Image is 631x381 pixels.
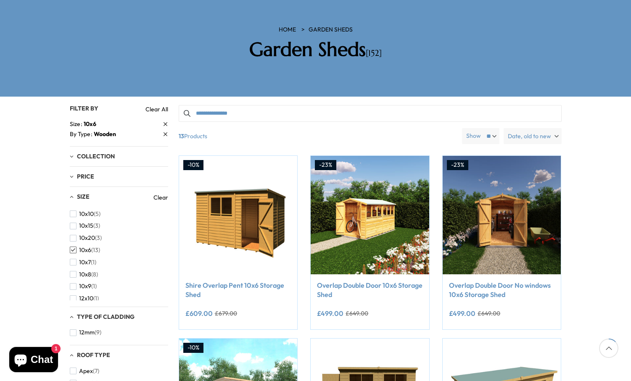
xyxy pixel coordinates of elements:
div: -10% [183,343,203,353]
span: Date, old to new [508,128,551,144]
button: 12mm [70,326,101,339]
span: Size [70,120,84,129]
span: (8) [91,271,98,278]
inbox-online-store-chat: Shopify online store chat [7,347,61,374]
span: (7) [93,368,99,375]
span: Roof Type [77,351,110,359]
h2: Garden Sheds [196,38,436,61]
span: 10x9 [79,283,91,290]
b: 13 [179,128,184,144]
span: Apex [79,368,93,375]
button: 10x10 [70,208,100,220]
button: 10x9 [70,280,97,292]
ins: £499.00 [317,310,343,317]
a: HOME [279,26,296,34]
a: Clear [153,193,168,202]
span: 10x15 [79,222,93,229]
div: -23% [315,160,336,170]
span: (3) [95,234,102,242]
del: £679.00 [215,310,237,316]
button: 10x20 [70,232,102,244]
a: Shire Overlap Pent 10x6 Storage Shed [185,281,291,300]
span: (5) [94,210,100,218]
span: 10x6 [79,247,91,254]
a: Clear All [145,105,168,113]
span: (1) [91,283,97,290]
span: 10x8 [79,271,91,278]
button: 10x7 [70,256,96,268]
span: Filter By [70,105,98,112]
ins: £609.00 [185,310,213,317]
del: £649.00 [478,310,500,316]
span: Price [77,173,94,180]
button: 10x8 [70,268,98,281]
a: Garden Sheds [309,26,353,34]
span: (9) [95,329,101,336]
ins: £499.00 [449,310,475,317]
input: Search products [179,105,562,122]
span: 10x7 [79,259,91,266]
span: Size [77,193,90,200]
span: Wooden [94,130,116,138]
div: -10% [183,160,203,170]
span: Type of Cladding [77,313,135,321]
div: -23% [447,160,468,170]
button: 10x15 [70,220,100,232]
label: Show [466,132,481,140]
span: (13) [91,247,100,254]
span: 10x10 [79,210,94,218]
span: 10x6 [84,120,96,128]
span: 10x20 [79,234,95,242]
span: Collection [77,152,115,160]
label: Date, old to new [504,128,562,144]
span: (1) [91,259,96,266]
span: (3) [93,222,100,229]
span: 12x10 [79,295,93,302]
img: Shire Overlap Pent 10x6 Storage Shed - Best Shed [179,156,298,274]
span: By Type [70,130,94,139]
span: (1) [93,295,99,302]
span: 12mm [79,329,95,336]
a: Overlap Double Door No windows 10x6 Storage Shed [449,281,555,300]
button: 12x10 [70,292,99,305]
del: £649.00 [346,310,368,316]
span: Products [175,128,459,144]
a: Overlap Double Door 10x6 Storage Shed [317,281,423,300]
button: 10x6 [70,244,100,256]
button: Apex [70,365,99,377]
span: [152] [366,48,382,58]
